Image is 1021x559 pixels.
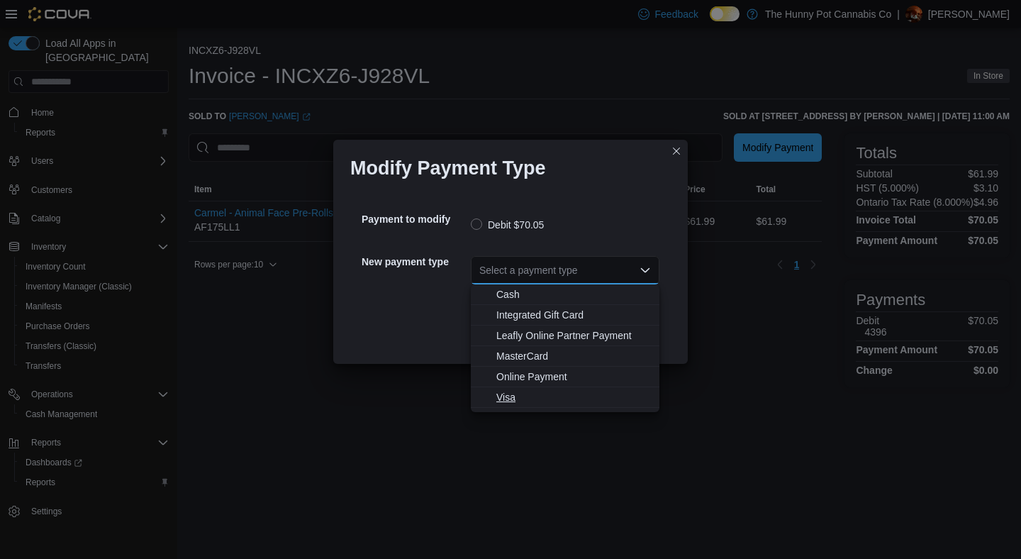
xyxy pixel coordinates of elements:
[471,367,659,387] button: Online Payment
[471,387,659,408] button: Visa
[479,262,481,279] input: Accessible screen reader label
[471,346,659,367] button: MasterCard
[496,308,651,322] span: Integrated Gift Card
[471,216,544,233] label: Debit $70.05
[496,390,651,404] span: Visa
[471,284,659,305] button: Cash
[362,205,468,233] h5: Payment to modify
[471,305,659,326] button: Integrated Gift Card
[362,248,468,276] h5: New payment type
[496,328,651,343] span: Leafly Online Partner Payment
[496,370,651,384] span: Online Payment
[471,284,659,408] div: Choose from the following options
[496,349,651,363] span: MasterCard
[350,157,546,179] h1: Modify Payment Type
[668,143,685,160] button: Closes this modal window
[640,265,651,276] button: Close list of options
[471,326,659,346] button: Leafly Online Partner Payment
[496,287,651,301] span: Cash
